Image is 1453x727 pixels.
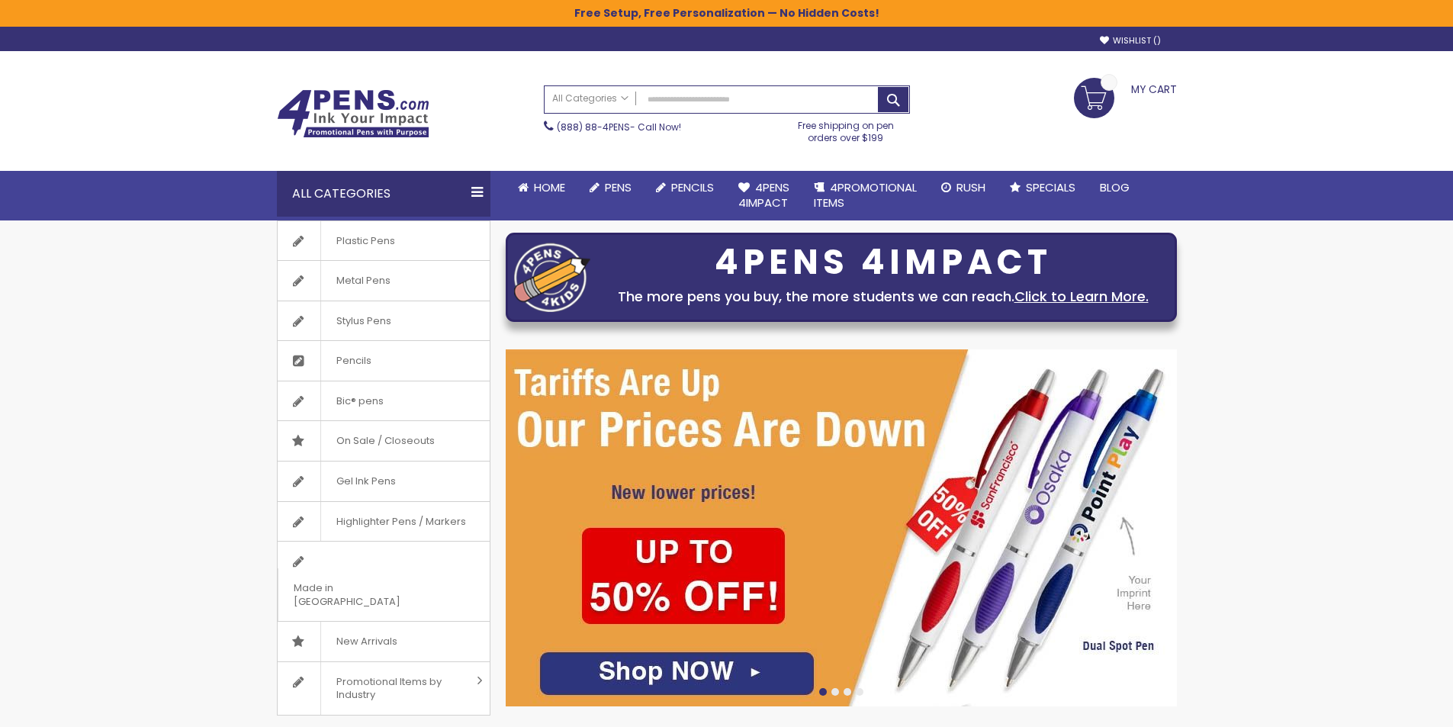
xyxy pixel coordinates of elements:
a: Wishlist [1100,35,1161,47]
a: Plastic Pens [278,221,490,261]
a: Made in [GEOGRAPHIC_DATA] [278,542,490,621]
span: Specials [1026,179,1075,195]
a: 4PROMOTIONALITEMS [802,171,929,220]
span: Blog [1100,179,1130,195]
span: Pens [605,179,632,195]
span: Metal Pens [320,261,406,301]
a: Rush [929,171,998,204]
img: 4Pens Custom Pens and Promotional Products [277,89,429,138]
span: 4Pens 4impact [738,179,789,211]
span: Pencils [671,179,714,195]
a: Bic® pens [278,381,490,421]
span: Promotional Items by Industry [320,662,471,715]
a: Specials [998,171,1088,204]
span: 4PROMOTIONAL ITEMS [814,179,917,211]
span: Bic® pens [320,381,399,421]
a: 4Pens4impact [726,171,802,220]
a: New Arrivals [278,622,490,661]
a: Stylus Pens [278,301,490,341]
div: Free shipping on pen orders over $199 [782,114,910,144]
a: Gel Ink Pens [278,462,490,501]
a: Metal Pens [278,261,490,301]
a: Blog [1088,171,1142,204]
span: Stylus Pens [320,301,407,341]
a: Home [506,171,577,204]
a: Pens [577,171,644,204]
span: Made in [GEOGRAPHIC_DATA] [278,568,452,621]
span: Gel Ink Pens [320,462,411,501]
div: 4PENS 4IMPACT [598,246,1169,278]
div: The more pens you buy, the more students we can reach. [598,286,1169,307]
a: On Sale / Closeouts [278,421,490,461]
a: Highlighter Pens / Markers [278,502,490,542]
div: All Categories [277,171,490,217]
a: Pencils [644,171,726,204]
span: On Sale / Closeouts [320,421,450,461]
a: All Categories [545,86,636,111]
a: (888) 88-4PENS [557,121,630,133]
img: four_pen_logo.png [514,243,590,312]
span: Pencils [320,341,387,381]
a: Pencils [278,341,490,381]
span: Plastic Pens [320,221,410,261]
span: Home [534,179,565,195]
span: - Call Now! [557,121,681,133]
a: Click to Learn More. [1014,287,1149,306]
img: /cheap-promotional-products.html [506,349,1177,706]
span: New Arrivals [320,622,413,661]
span: Highlighter Pens / Markers [320,502,481,542]
span: All Categories [552,92,628,105]
a: Promotional Items by Industry [278,662,490,715]
span: Rush [956,179,985,195]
